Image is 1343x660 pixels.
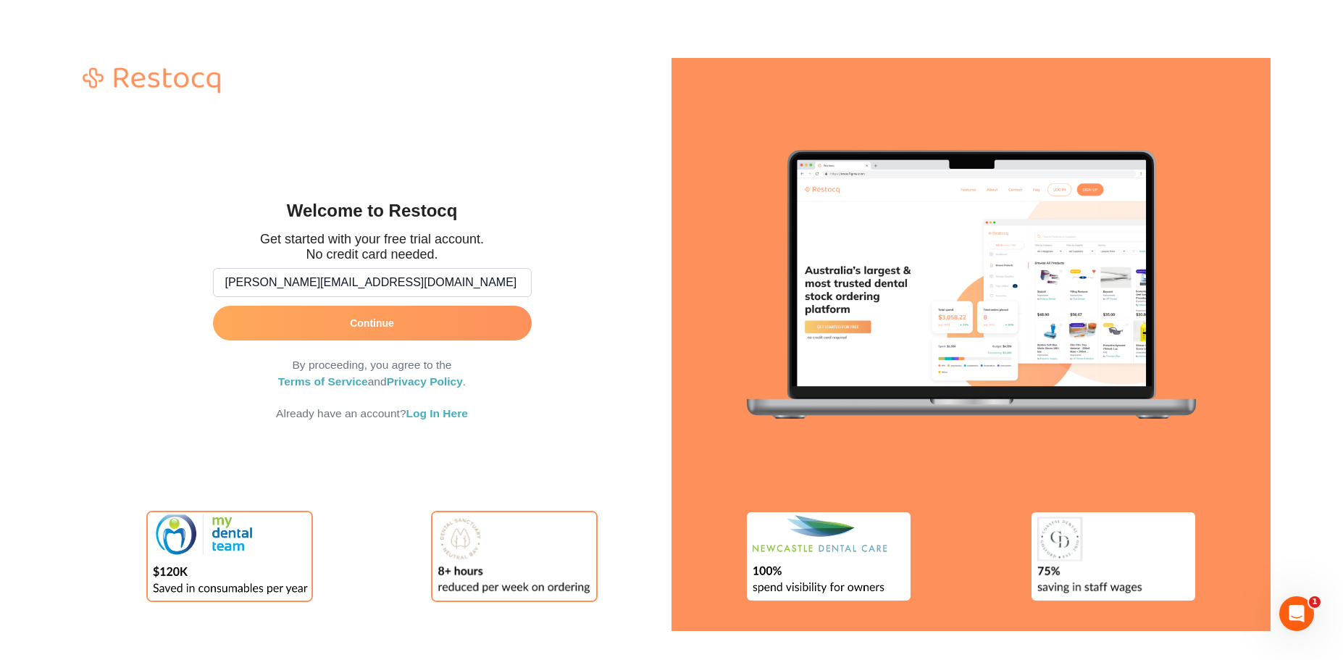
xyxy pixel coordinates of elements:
[213,373,532,390] p: and .
[72,58,232,99] img: Restocq Logo
[278,375,368,388] a: Terms of Service
[260,247,484,262] p: No credit card needed.
[260,232,484,247] p: Get started with your free trial account.
[1309,596,1321,608] span: 1
[406,407,468,419] a: Log In Here
[747,150,1196,419] img: Hero Image
[213,268,532,297] input: name@company.com
[213,306,532,341] button: Continue
[1279,596,1314,631] iframe: Intercom live chat
[432,512,596,601] img: Dental Sanctuary
[1032,512,1195,601] img: Coastal Dental
[387,375,463,388] a: Privacy Policy
[260,201,484,221] h1: Welcome to Restocq
[213,356,532,373] p: By proceeding, you agree to the
[148,512,311,601] img: My Dental Team
[213,405,532,422] p: Already have an account?
[747,512,911,601] img: Newcastle Dental Care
